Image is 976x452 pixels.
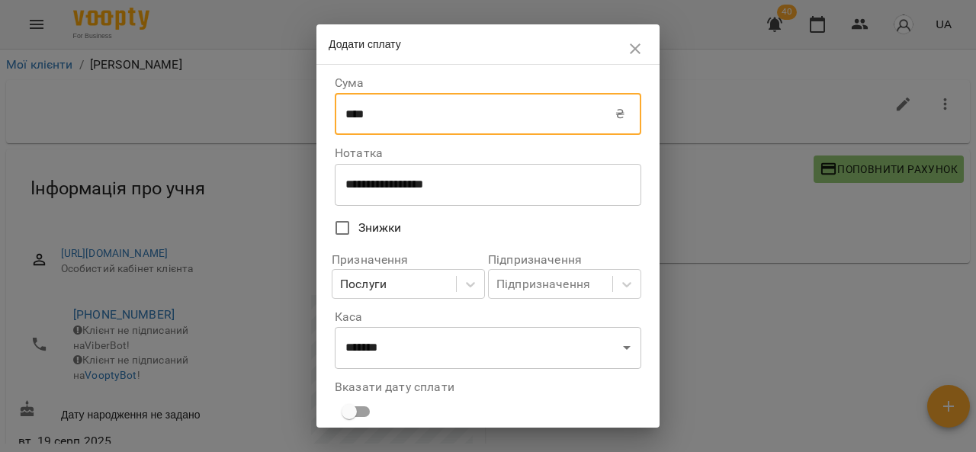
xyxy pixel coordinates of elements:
[335,311,641,323] label: Каса
[329,38,401,50] span: Додати сплату
[340,275,387,293] div: Послуги
[335,381,641,393] label: Вказати дату сплати
[488,254,641,266] label: Підпризначення
[615,105,624,123] p: ₴
[335,147,641,159] label: Нотатка
[335,77,641,89] label: Сума
[332,254,485,266] label: Призначення
[496,275,590,293] div: Підпризначення
[358,219,402,237] span: Знижки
